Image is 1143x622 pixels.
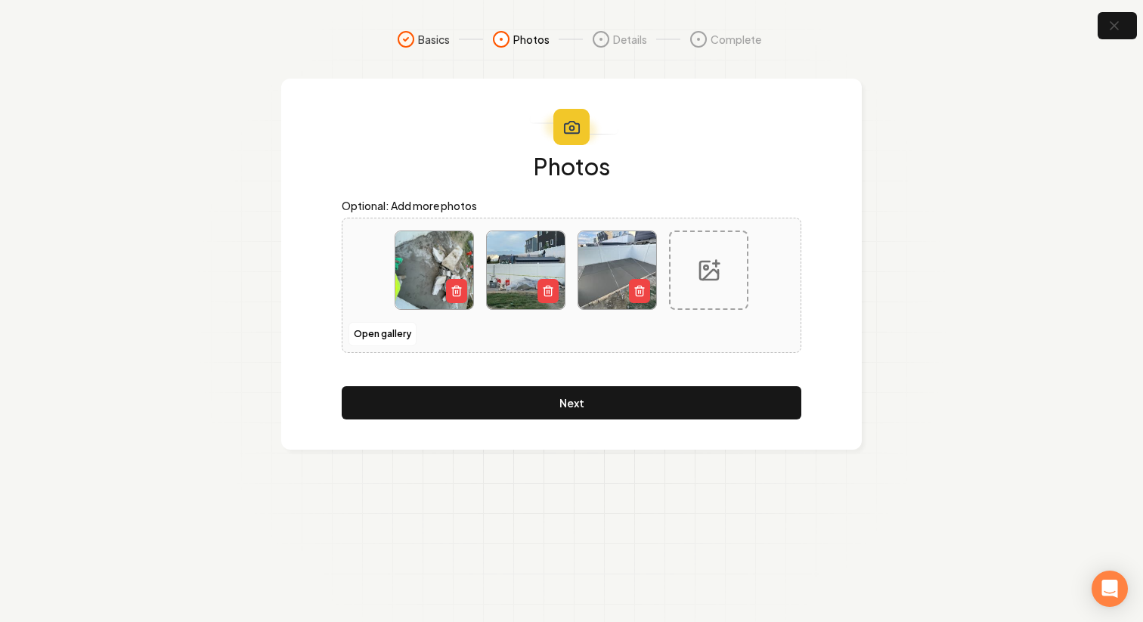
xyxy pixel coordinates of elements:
[578,231,656,309] img: image
[342,197,801,215] label: Optional: Add more photos
[1092,571,1128,607] div: Open Intercom Messenger
[487,231,565,309] img: image
[348,322,417,346] button: Open gallery
[342,154,801,178] h1: Photos
[513,32,550,47] span: Photos
[418,32,450,47] span: Basics
[613,32,647,47] span: Details
[395,231,473,309] img: image
[342,386,801,419] button: Next
[711,32,761,47] span: Complete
